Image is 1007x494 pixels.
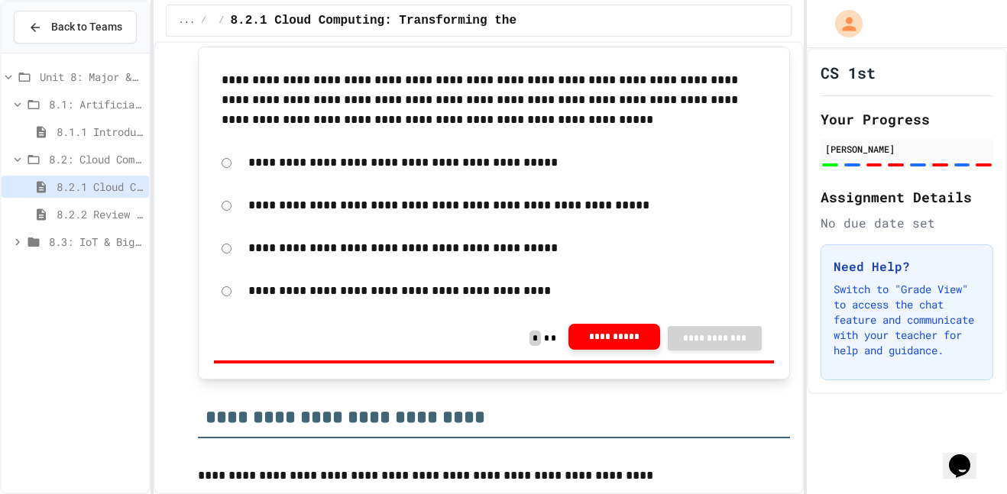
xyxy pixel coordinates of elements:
[834,282,980,358] p: Switch to "Grade View" to access the chat feature and communicate with your teacher for help and ...
[49,151,143,167] span: 8.2: Cloud Computing
[825,142,989,156] div: [PERSON_NAME]
[819,6,866,41] div: My Account
[231,11,620,30] span: 8.2.1 Cloud Computing: Transforming the Digital World
[821,108,993,130] h2: Your Progress
[49,96,143,112] span: 8.1: Artificial Intelligence Basics
[57,124,143,140] span: 8.1.1 Introduction to Artificial Intelligence
[821,186,993,208] h2: Assignment Details
[821,214,993,232] div: No due date set
[179,15,196,27] span: ...
[14,11,137,44] button: Back to Teams
[40,69,143,85] span: Unit 8: Major & Emerging Technologies
[834,257,980,276] h3: Need Help?
[201,15,206,27] span: /
[49,234,143,250] span: 8.3: IoT & Big Data
[219,15,224,27] span: /
[57,206,143,222] span: 8.2.2 Review - Cloud Computing
[51,19,122,35] span: Back to Teams
[943,433,992,479] iframe: chat widget
[821,62,876,83] h1: CS 1st
[57,179,143,195] span: 8.2.1 Cloud Computing: Transforming the Digital World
